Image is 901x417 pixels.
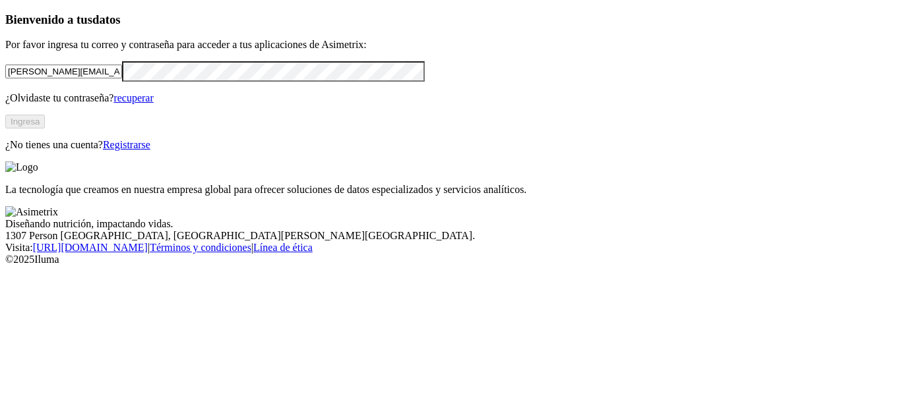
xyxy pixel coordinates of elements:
font: Ingresa [11,117,40,126]
font: La tecnología que creamos en nuestra empresa global para ofrecer soluciones de datos especializad... [5,184,526,195]
font: 1307 Person [GEOGRAPHIC_DATA], [GEOGRAPHIC_DATA][PERSON_NAME][GEOGRAPHIC_DATA]. [5,230,475,241]
a: Términos y condiciones [150,242,251,253]
font: Bienvenido a tus [5,13,92,26]
font: ¿Olvidaste tu contraseña? [5,92,113,103]
font: : [30,242,32,253]
a: recuperar [113,92,153,103]
font: 2025 [13,254,34,265]
a: [URL][DOMAIN_NAME] [33,242,148,253]
font: datos [92,13,121,26]
font: Diseñando nutrición, impactando vidas. [5,218,173,229]
font: Por favor ingresa tu correo y contraseña para acceder a tus aplicaciones de Asimetrix: [5,39,367,50]
font: © [5,254,13,265]
font: ¿No tienes una cuenta? [5,139,103,150]
font: Visita [5,242,30,253]
font: Iluma [34,254,59,265]
font: | [251,242,253,253]
img: Asimetrix [5,206,58,218]
button: Ingresa [5,115,45,128]
a: Registrarse [103,139,150,150]
img: Logo [5,161,38,173]
font: | [148,242,150,253]
a: Línea de ética [253,242,313,253]
input: Tu correo [5,65,122,78]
